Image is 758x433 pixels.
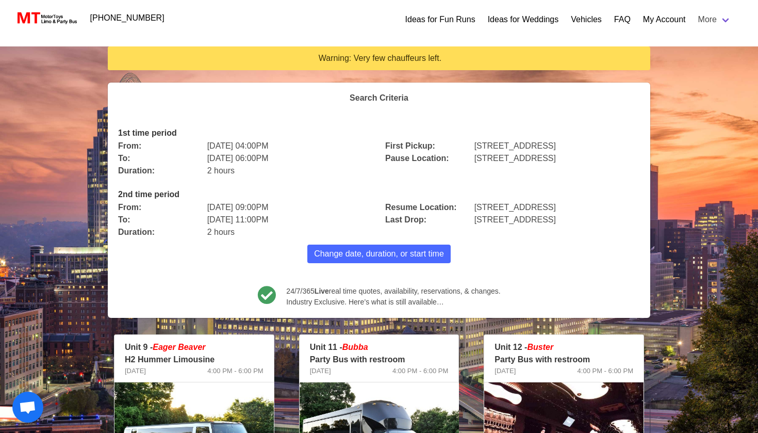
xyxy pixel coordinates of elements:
div: [STREET_ADDRESS] [468,146,646,165]
b: To: [118,215,130,224]
span: 4:00 PM - 6:00 PM [578,366,633,376]
b: From: [118,203,141,212]
p: Unit 9 - [125,341,263,354]
p: Party Bus with restroom [310,354,449,366]
div: [STREET_ADDRESS] [468,134,646,152]
a: [PHONE_NUMBER] [84,8,171,28]
h4: 2nd time period [118,189,640,199]
div: [DATE] 04:00PM [201,134,379,152]
span: Industry Exclusive. Here’s what is still available… [286,297,500,308]
div: [STREET_ADDRESS] [468,195,646,214]
b: To: [118,154,130,163]
div: [DATE] 09:00PM [201,195,379,214]
h4: 1st time period [118,128,640,138]
div: Open chat [12,392,43,423]
span: 4:00 PM - 6:00 PM [392,366,448,376]
p: Unit 12 - [495,341,633,354]
div: [STREET_ADDRESS] [468,207,646,226]
span: [DATE] [125,366,146,376]
span: [DATE] [310,366,331,376]
b: Resume Location: [385,203,457,212]
div: 2 hours [201,220,379,238]
a: My Account [643,13,686,26]
p: H2 Hummer Limousine [125,354,263,366]
span: Change date, duration, or start time [314,248,444,260]
div: [DATE] 06:00PM [201,146,379,165]
b: Live [315,287,329,295]
span: [DATE] [495,366,516,376]
img: MotorToys Logo [14,11,78,25]
div: Warning: Very few chauffeurs left. [116,53,644,64]
p: Party Bus with restroom [495,354,633,366]
b: Duration: [118,166,155,175]
em: Buster [527,343,553,351]
span: 4:00 PM - 6:00 PM [207,366,263,376]
b: Pause Location: [385,154,449,163]
a: FAQ [614,13,631,26]
button: Change date, duration, or start time [307,245,451,263]
p: Unit 11 - [310,341,449,354]
b: First Pickup: [385,141,435,150]
b: Duration: [118,228,155,236]
a: Ideas for Weddings [488,13,559,26]
span: 24/7/365 real time quotes, availability, reservations, & changes. [286,286,500,297]
b: From: [118,141,141,150]
em: Eager Beaver [153,343,205,351]
a: Ideas for Fun Runs [405,13,475,26]
a: Vehicles [571,13,602,26]
b: Last Drop: [385,215,426,224]
h4: Search Criteria [118,93,640,103]
div: 2 hours [201,158,379,177]
em: Bubba [342,343,368,351]
div: [DATE] 11:00PM [201,207,379,226]
a: More [692,9,737,30]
